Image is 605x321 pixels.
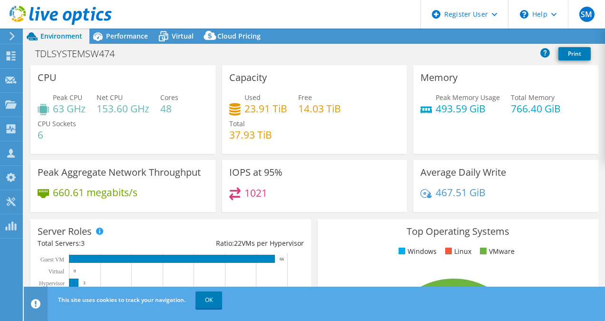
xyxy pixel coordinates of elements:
text: Hypervisor [39,280,65,287]
span: This site uses cookies to track your navigation. [58,296,185,304]
h3: Top Operating Systems [325,226,591,237]
h1: TDLSYSTEMSW474 [31,49,129,59]
h4: 1021 [244,188,267,198]
a: OK [195,291,222,309]
text: Virtual [49,268,65,275]
span: 22 [234,239,242,248]
h3: Peak Aggregate Network Throughput [38,167,201,178]
span: Cloud Pricing [217,31,261,40]
span: Total Memory [511,93,555,102]
h3: IOPS at 95% [229,167,283,178]
a: Print [558,47,591,60]
svg: \n [520,10,528,19]
span: Total [229,119,245,128]
h3: Average Daily Write [420,167,506,178]
text: 3 [83,281,86,285]
text: 0 [74,269,76,273]
span: Peak Memory Usage [436,93,500,102]
li: VMware [478,246,515,257]
h4: 48 [160,103,178,114]
li: Windows [396,246,437,257]
span: Used [244,93,261,102]
h4: 37.93 TiB [229,130,272,140]
span: SM [579,7,595,22]
span: 3 [81,239,85,248]
h3: Memory [420,72,458,83]
h4: 63 GHz [53,103,86,114]
h4: 153.60 GHz [97,103,149,114]
h4: 467.51 GiB [436,187,486,198]
div: Total Servers: [38,238,171,249]
li: Linux [443,246,471,257]
span: CPU Sockets [38,119,76,128]
h4: 23.91 TiB [244,103,287,114]
span: Virtual [172,31,194,40]
h3: Capacity [229,72,267,83]
span: Environment [40,31,82,40]
h4: 14.03 TiB [298,103,341,114]
span: Net CPU [97,93,123,102]
text: 66 [280,257,284,261]
h4: 660.61 megabits/s [53,187,137,198]
h4: 766.40 GiB [511,103,561,114]
span: Free [298,93,312,102]
text: Guest VM [40,256,64,263]
span: Performance [106,31,148,40]
h3: CPU [38,72,57,83]
span: Peak CPU [53,93,82,102]
div: Ratio: VMs per Hypervisor [171,238,304,249]
span: Cores [160,93,178,102]
h4: 6 [38,130,76,140]
h3: Server Roles [38,226,92,237]
h4: 493.59 GiB [436,103,500,114]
